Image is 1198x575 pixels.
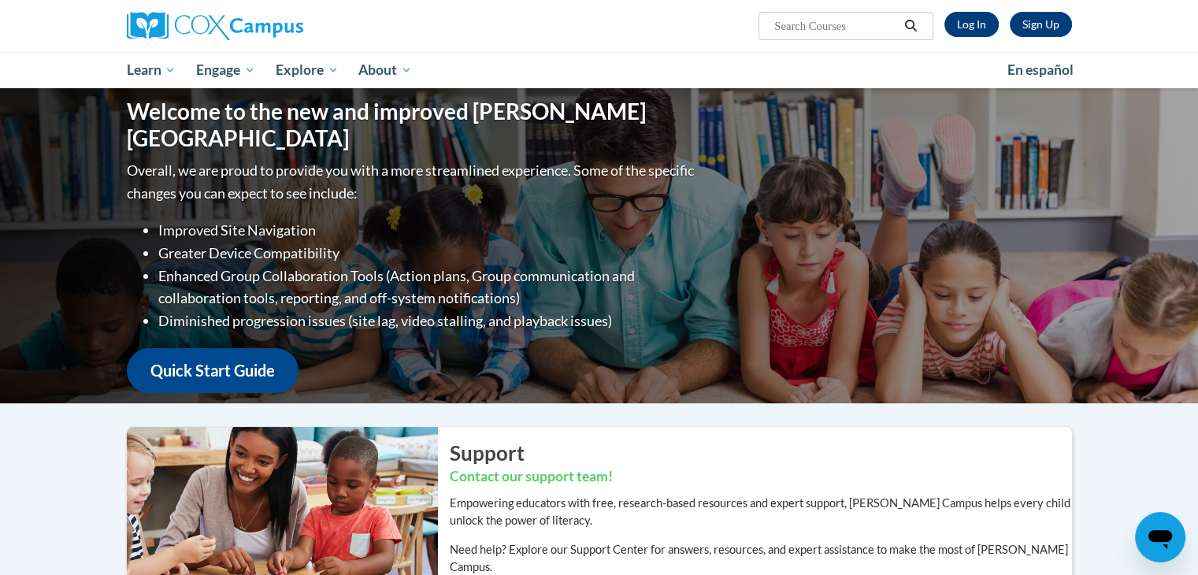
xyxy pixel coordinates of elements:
a: Log In [944,12,999,37]
h3: Contact our support team! [450,467,1072,487]
p: Overall, we are proud to provide you with a more streamlined experience. Some of the specific cha... [127,159,698,205]
a: Engage [186,52,265,88]
input: Search Courses [773,17,899,35]
a: About [348,52,422,88]
li: Greater Device Compatibility [158,242,698,265]
a: En español [997,54,1084,87]
button: Search [899,17,922,35]
span: About [358,61,412,80]
a: Learn [117,52,187,88]
a: Explore [265,52,349,88]
span: Learn [126,61,176,80]
iframe: Button to launch messaging window [1135,512,1185,562]
img: Cox Campus [127,12,303,40]
span: En español [1007,61,1074,78]
li: Improved Site Navigation [158,219,698,242]
div: Main menu [103,52,1096,88]
span: Engage [196,61,255,80]
h2: Support [450,439,1072,467]
span: Explore [276,61,339,80]
a: Quick Start Guide [127,348,299,393]
p: Empowering educators with free, research-based resources and expert support, [PERSON_NAME] Campus... [450,495,1072,529]
h1: Welcome to the new and improved [PERSON_NAME][GEOGRAPHIC_DATA] [127,98,698,151]
li: Diminished progression issues (site lag, video stalling, and playback issues) [158,310,698,332]
li: Enhanced Group Collaboration Tools (Action plans, Group communication and collaboration tools, re... [158,265,698,310]
a: Register [1010,12,1072,37]
a: Cox Campus [127,12,426,40]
